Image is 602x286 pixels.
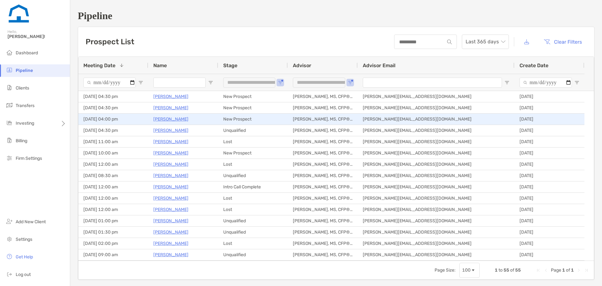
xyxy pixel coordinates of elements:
div: Unqualified [218,215,288,226]
button: Open Filter Menu [504,80,510,85]
div: [PERSON_NAME][EMAIL_ADDRESS][DOMAIN_NAME] [358,102,515,113]
span: 55 [515,267,521,273]
a: [PERSON_NAME] [153,194,188,202]
span: of [566,267,570,273]
span: Dashboard [16,50,38,56]
div: [DATE] [515,148,584,159]
img: logout icon [6,270,13,278]
div: [DATE] 04:30 pm [78,102,148,113]
img: clients icon [6,84,13,91]
p: [PERSON_NAME] [153,138,188,146]
div: [DATE] [515,159,584,170]
h3: Prospect List [86,37,134,46]
div: [PERSON_NAME][EMAIL_ADDRESS][DOMAIN_NAME] [358,227,515,238]
span: Transfers [16,103,34,108]
div: [DATE] [515,249,584,260]
span: 1 [495,267,498,273]
span: 1 [571,267,574,273]
img: investing icon [6,119,13,127]
div: Previous Page [543,268,548,273]
div: [PERSON_NAME], MS, CFP®, CFA®, AFC® [288,227,358,238]
div: [PERSON_NAME], MS, CFP®, CFA®, AFC® [288,193,358,204]
div: [PERSON_NAME], MS, CFP®, CFA®, AFC® [288,125,358,136]
div: Next Page [576,268,581,273]
div: [PERSON_NAME], MS, CFP®, CFA®, AFC® [288,170,358,181]
div: [DATE] 12:00 am [78,193,148,204]
div: [PERSON_NAME][EMAIL_ADDRESS][DOMAIN_NAME] [358,193,515,204]
div: [PERSON_NAME], MS, CFP®, CFA®, AFC® [288,148,358,159]
img: dashboard icon [6,49,13,56]
span: Name [153,62,167,68]
div: [DATE] [515,215,584,226]
div: New Prospect [218,102,288,113]
p: [PERSON_NAME] [153,115,188,123]
button: Open Filter Menu [574,80,579,85]
p: [PERSON_NAME] [153,172,188,180]
img: add_new_client icon [6,218,13,225]
p: [PERSON_NAME] [153,160,188,168]
a: [PERSON_NAME] [153,149,188,157]
div: Last Page [584,268,589,273]
div: Lost [218,238,288,249]
img: get-help icon [6,253,13,260]
div: [PERSON_NAME], MS, CFP®, CFA®, AFC® [288,181,358,192]
p: [PERSON_NAME] [153,127,188,134]
span: Meeting Date [83,62,115,68]
div: Lost [218,159,288,170]
span: Get Help [16,254,33,260]
span: Last 365 days [466,35,505,49]
span: to [499,267,503,273]
span: Settings [16,237,32,242]
span: Firm Settings [16,156,42,161]
div: [DATE] 12:00 am [78,181,148,192]
button: Open Filter Menu [348,80,353,85]
div: Lost [218,193,288,204]
a: [PERSON_NAME] [153,206,188,213]
div: [PERSON_NAME], MS, CFP®, CFA®, AFC® [288,102,358,113]
div: [DATE] [515,136,584,147]
div: [PERSON_NAME][EMAIL_ADDRESS][DOMAIN_NAME] [358,148,515,159]
div: First Page [536,268,541,273]
a: [PERSON_NAME] [153,228,188,236]
div: Unqualified [218,249,288,260]
p: [PERSON_NAME] [153,240,188,247]
div: [PERSON_NAME], MS, CFP®, CFA®, AFC® [288,249,358,260]
span: 55 [504,267,509,273]
div: [PERSON_NAME], MS, CFP®, CFA®, AFC® [288,204,358,215]
span: [PERSON_NAME]! [8,34,66,39]
span: Pipeline [16,68,33,73]
div: Intro Call Complete [218,181,288,192]
div: [DATE] [515,181,584,192]
div: [DATE] [515,227,584,238]
div: [DATE] 09:00 am [78,249,148,260]
div: [DATE] [515,238,584,249]
div: [DATE] 02:00 pm [78,238,148,249]
div: [DATE] 01:00 pm [78,215,148,226]
div: [DATE] 10:00 am [78,148,148,159]
div: [PERSON_NAME], MS, CFP®, CFA®, AFC® [288,136,358,147]
div: Page Size [459,263,480,278]
div: [DATE] [515,102,584,113]
span: Advisor Email [363,62,395,68]
div: [PERSON_NAME][EMAIL_ADDRESS][DOMAIN_NAME] [358,159,515,170]
div: [DATE] 08:30 am [78,170,148,181]
span: Investing [16,121,34,126]
div: [PERSON_NAME], MS, CFP®, CFA®, AFC® [288,215,358,226]
div: [PERSON_NAME], MS, CFP®, CFA®, AFC® [288,159,358,170]
span: Billing [16,138,27,143]
div: [DATE] [515,125,584,136]
div: [PERSON_NAME][EMAIL_ADDRESS][DOMAIN_NAME] [358,215,515,226]
div: [PERSON_NAME][EMAIL_ADDRESS][DOMAIN_NAME] [358,114,515,125]
div: Unqualified [218,227,288,238]
a: [PERSON_NAME] [153,217,188,225]
div: [PERSON_NAME][EMAIL_ADDRESS][DOMAIN_NAME] [358,170,515,181]
button: Open Filter Menu [138,80,143,85]
a: [PERSON_NAME] [153,104,188,112]
div: [DATE] 04:00 pm [78,114,148,125]
input: Advisor Email Filter Input [363,78,502,88]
